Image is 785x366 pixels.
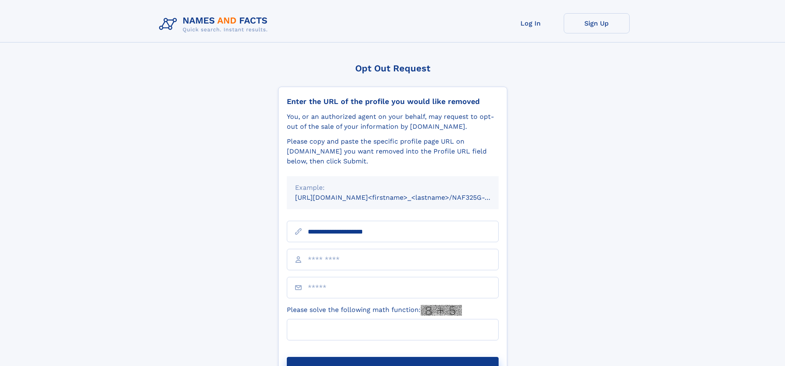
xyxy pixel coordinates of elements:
div: Please copy and paste the specific profile page URL on [DOMAIN_NAME] you want removed into the Pr... [287,137,499,166]
div: Opt Out Request [278,63,507,73]
a: Sign Up [564,13,630,33]
img: Logo Names and Facts [156,13,274,35]
label: Please solve the following math function: [287,305,462,316]
div: You, or an authorized agent on your behalf, may request to opt-out of the sale of your informatio... [287,112,499,132]
div: Enter the URL of the profile you would like removed [287,97,499,106]
a: Log In [498,13,564,33]
div: Example: [295,183,490,193]
small: [URL][DOMAIN_NAME]<firstname>_<lastname>/NAF325G-xxxxxxxx [295,194,514,201]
